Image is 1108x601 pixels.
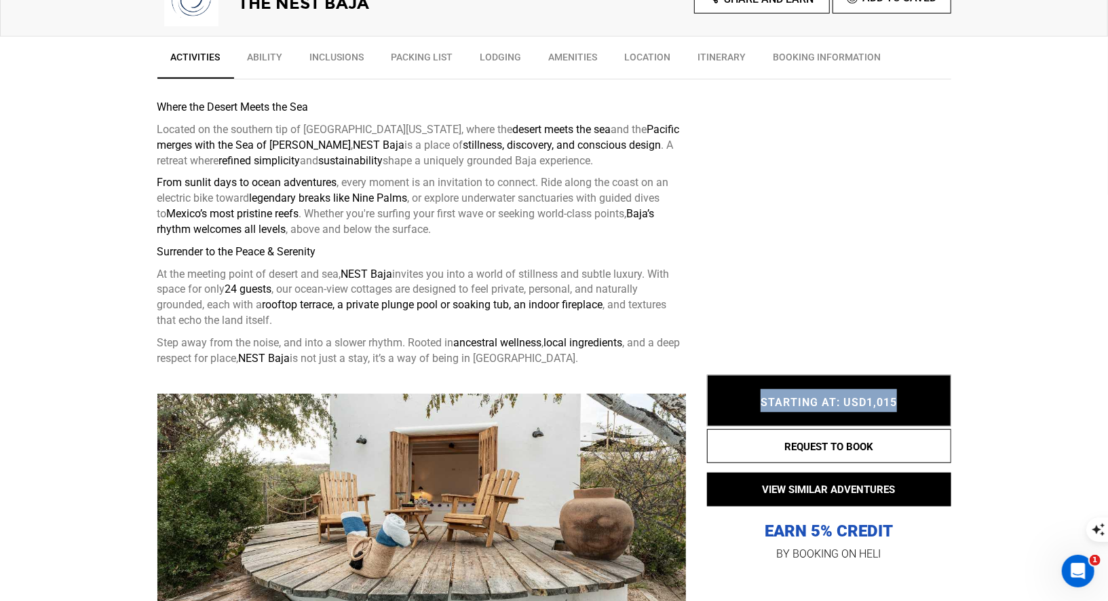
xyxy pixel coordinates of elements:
strong: desert meets the sea [513,123,611,136]
strong: Mexico’s most pristine reefs [167,207,299,220]
a: Amenities [535,43,611,77]
iframe: Intercom live chat [1062,555,1094,587]
strong: stillness, discovery, and conscious design [463,139,662,151]
span: STARTING AT: USD1,015 [761,396,897,409]
strong: legendary breaks like Nine Palms [250,192,408,204]
a: Ability [234,43,297,77]
a: BOOKING INFORMATION [760,43,895,77]
a: Lodging [467,43,535,77]
strong: refined simplicity [219,154,301,167]
a: Location [611,43,685,77]
a: Activities [157,43,234,79]
p: EARN 5% CREDIT [707,385,951,542]
p: Located on the southern tip of [GEOGRAPHIC_DATA][US_STATE], where the and the , is a place of . A... [157,122,687,169]
strong: NEST Baja [341,268,393,280]
strong: rooftop terrace, a private plunge pool or soaking tub, an indoor fireplace [263,298,603,311]
strong: Baja’s rhythm welcomes all levels [157,207,655,236]
a: Inclusions [297,43,378,77]
strong: From sunlit days to ocean adventures [157,176,337,189]
strong: ancestral wellness [454,336,542,349]
strong: Where the Desert Meets the Sea [157,101,309,113]
strong: NEST Baja [354,139,405,151]
a: Itinerary [685,43,760,77]
strong: Pacific merges with the Sea of [PERSON_NAME] [157,123,680,151]
p: , every moment is an invitation to connect. Ride along the coast on an electric bike toward , or ... [157,175,687,237]
p: Step away from the noise, and into a slower rhythm. Rooted in , , and a deep respect for place, i... [157,335,687,367]
strong: local ingredients [544,336,623,349]
p: At the meeting point of desert and sea, invites you into a world of stillness and subtle luxury. ... [157,267,687,329]
button: REQUEST TO BOOK [707,429,951,463]
p: BY BOOKING ON HELI [707,545,951,564]
strong: 24 guests [225,283,272,295]
a: Packing List [378,43,467,77]
button: VIEW SIMILAR ADVENTURES [707,473,951,507]
strong: sustainability [319,154,383,167]
strong: Surrender to the Peace & Serenity [157,245,316,258]
strong: NEST Baja [239,352,290,365]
